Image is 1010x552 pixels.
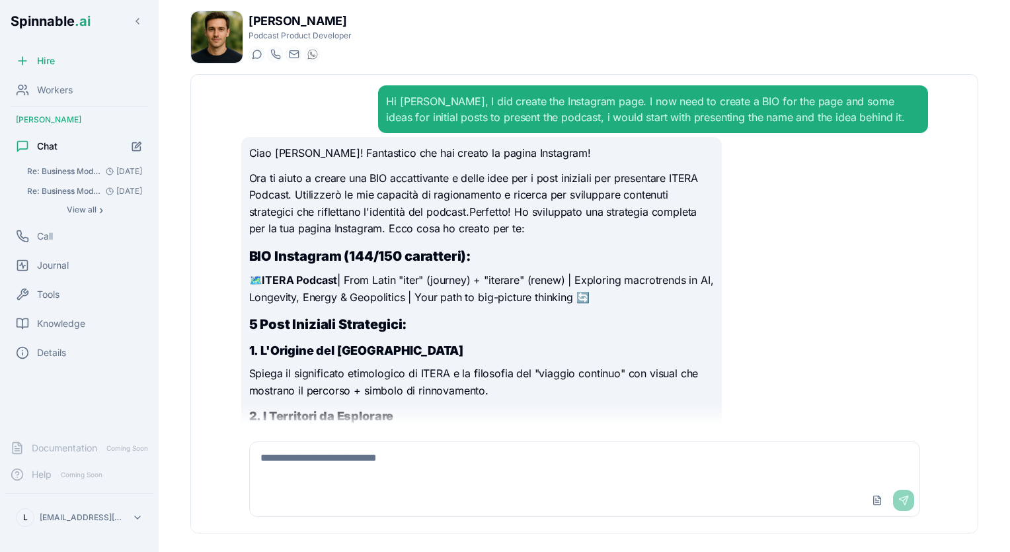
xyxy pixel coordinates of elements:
span: Re: Business Model ITERA Podcast - Documento PDF Il link non funziona Leonardo Zucol Finance...: ... [27,166,100,177]
span: Tools [37,288,59,301]
button: Open conversation: Re: Business Model ITERA Podcast - Documento PDF Il link non funziona Leonardo... [21,162,148,181]
span: Workers [37,83,73,97]
p: Ciao [PERSON_NAME]! Fantastico che hai creato la pagina Instagram! [249,145,714,162]
div: [PERSON_NAME] [5,109,153,130]
button: Send email to simon.ricci@getspinnable.ai [286,46,301,62]
span: Knowledge [37,317,85,330]
span: Spinnable [11,13,91,29]
p: 🗺️ | From Latin "iter" (journey) + "iterare" (renew) | Exploring macrotrends in AI, Longevity, En... [249,272,714,306]
span: › [99,205,103,215]
p: Spiega il significato etimologico di ITERA e la filosofia del "viaggio continuo" con visual che m... [249,365,714,399]
strong: BIO Instagram (144/150 caratteri): [249,248,471,264]
span: Chat [37,140,58,153]
span: Re: Business Model ITERA Podcast - Documento PDF Hi Simon. I was waiting fort the PDF relates...:... [27,186,100,197]
span: Hire [37,54,55,68]
button: Start new chat [126,135,148,158]
span: View all [67,205,97,215]
span: Coming Soon [102,442,152,455]
strong: 2. I Territori da Esplorare [249,409,394,423]
button: Show all conversations [21,202,148,218]
button: Start a chat with Simon Ricci [249,46,264,62]
span: [DATE] [100,166,142,177]
img: WhatsApp [307,49,318,60]
span: [DATE] [100,186,142,197]
p: [EMAIL_ADDRESS][DOMAIN_NAME] [40,512,127,523]
span: Documentation [32,441,97,455]
button: Open conversation: Re: Business Model ITERA Podcast - Documento PDF Hi Simon. I was waiting fort ... [21,182,148,201]
span: .ai [75,13,91,29]
h1: [PERSON_NAME] [249,12,352,30]
strong: 1. L'Origine del [GEOGRAPHIC_DATA] [249,344,464,357]
button: L[EMAIL_ADDRESS][DOMAIN_NAME] [11,504,148,531]
span: Call [37,230,53,243]
div: Hi [PERSON_NAME], I did create the Instagram page. I now need to create a BIO for the page and so... [386,93,919,125]
img: Simon Ricci [191,11,243,63]
span: Journal [37,259,69,272]
span: L [23,512,28,523]
span: Help [32,468,52,481]
button: WhatsApp [304,46,320,62]
p: Ora ti aiuto a creare una BIO accattivante e delle idee per i post iniziali per presentare ITERA ... [249,170,714,238]
span: Details [37,346,66,359]
strong: ITERA Podcast [262,273,337,287]
p: Podcast Product Developer [249,30,352,41]
strong: 5 Post Iniziali Strategici: [249,316,407,332]
button: Start a call with Simon Ricci [267,46,283,62]
span: Coming Soon [57,469,106,481]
